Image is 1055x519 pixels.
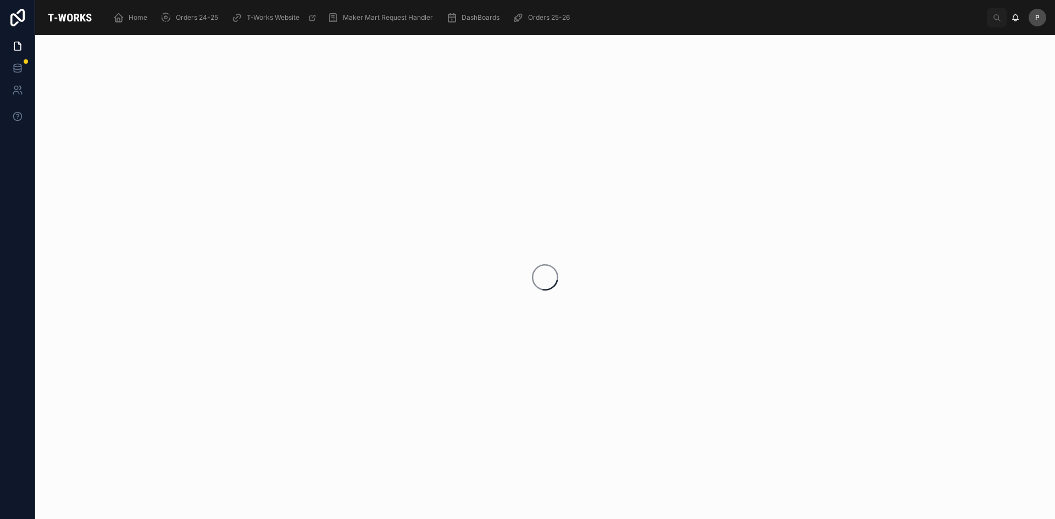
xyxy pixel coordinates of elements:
[44,9,96,26] img: App logo
[324,8,441,27] a: Maker Mart Request Handler
[157,8,226,27] a: Orders 24-25
[528,13,570,22] span: Orders 25-26
[129,13,147,22] span: Home
[110,8,155,27] a: Home
[443,8,507,27] a: DashBoards
[228,8,322,27] a: T-Works Website
[176,13,218,22] span: Orders 24-25
[247,13,299,22] span: T-Works Website
[462,13,499,22] span: DashBoards
[343,13,433,22] span: Maker Mart Request Handler
[1035,13,1040,22] span: P
[509,8,578,27] a: Orders 25-26
[104,5,987,30] div: scrollable content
